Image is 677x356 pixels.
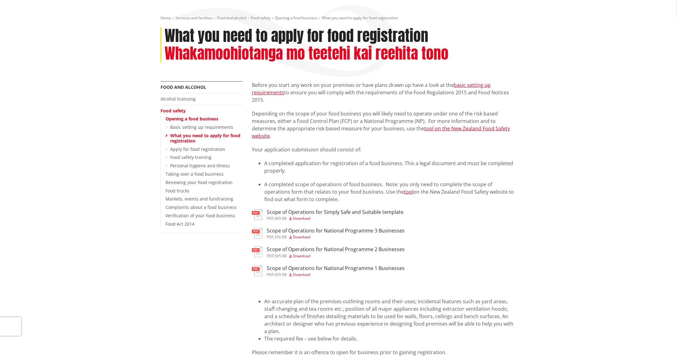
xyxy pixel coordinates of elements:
[275,216,287,221] span: 465 KB
[166,196,233,202] a: Markets, events and fundraising
[175,15,213,20] a: Services and facilities
[252,110,516,140] p: Depending on the scope of your food business you will likely need to operate under one of the ris...
[165,27,428,45] h1: What you need to apply for food registration
[252,146,516,153] p: Your application submission should consist of:
[170,163,230,169] a: Personal hygiene and illness
[267,253,274,259] span: pdf
[170,154,211,160] a: Food safety training
[161,108,186,114] a: Food safety
[217,15,246,20] a: Food and alcohol
[264,298,516,335] li: An accurate plan of the premises outlining rooms and their uses; incidental features such as yard...
[267,228,405,234] h3: Scope of Operations for National Programme 3 Businesses
[252,246,262,257] img: document-pdf.svg
[252,82,491,96] a: basic setting up requirements
[165,45,448,63] h2: Whakamoohiotanga mo teetehi kai reehita tono
[166,179,233,185] a: Renewing your food registration
[267,254,405,258] div: ,
[267,235,405,239] div: ,
[166,221,194,227] a: Food Act 2014
[252,125,510,139] a: tool on the New Zealand Food Safety website
[264,181,516,203] li: A completed scope of operations of food business. Note: you only need to complete the scope of op...
[252,209,403,220] a: Scope of Operations for Simply Safe and Suitable template pdf,465 KB Download
[161,96,196,102] a: Alcohol licensing
[252,228,262,239] img: document-pdf.svg
[293,272,310,277] span: Download
[648,330,671,352] iframe: Messenger Launcher
[275,15,317,20] a: Opening a food business
[170,146,225,152] a: Apply for food registration
[293,253,310,259] span: Download
[166,171,224,177] a: Taking over a food business
[293,216,310,221] span: Download
[170,133,240,144] a: What you need to apply for food registration
[264,335,516,342] li: The required fee – see below for details.
[293,234,310,240] span: Download
[264,160,516,174] li: A completed application for registration of a food business. This a legal document and must be co...
[267,234,274,240] span: pdf
[166,116,218,122] a: Opening a food business
[267,265,405,271] h3: Scope of Operations for National Programme 1 Businesses
[252,349,516,356] p: Please remember it is an offence to open for business prior to gaining registration.
[275,272,287,277] span: 425 KB
[267,216,274,221] span: pdf
[404,188,413,195] a: tool
[252,209,262,220] img: document-pdf.svg
[275,234,287,240] span: 356 KB
[166,213,235,219] a: Verification of your food business
[267,273,405,277] div: ,
[161,84,206,90] a: Food and alcohol
[252,265,405,277] a: Scope of Operations for National Programme 1 Businesses pdf,425 KB Download
[252,246,405,258] a: Scope of Operations for National Programme 2 Businesses pdf,505 KB Download
[166,204,237,210] a: Complaints about a food business
[161,16,516,21] nav: breadcrumb
[252,81,516,104] p: Before you start any work on your premises or have plans drawn up have a look at the to ensure yo...
[267,272,274,277] span: pdf
[252,228,405,239] a: Scope of Operations for National Programme 3 Businesses pdf,356 KB Download
[166,188,189,194] a: Food trucks
[252,265,262,276] img: document-pdf.svg
[170,124,233,130] a: Basic setting up requirements
[161,15,171,20] a: Home
[267,217,403,220] div: ,
[275,253,287,259] span: 505 KB
[322,15,398,20] span: What you need to apply for food registration
[267,209,403,215] h3: Scope of Operations for Simply Safe and Suitable template
[267,246,405,252] h3: Scope of Operations for National Programme 2 Businesses
[251,15,270,20] a: Food safety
